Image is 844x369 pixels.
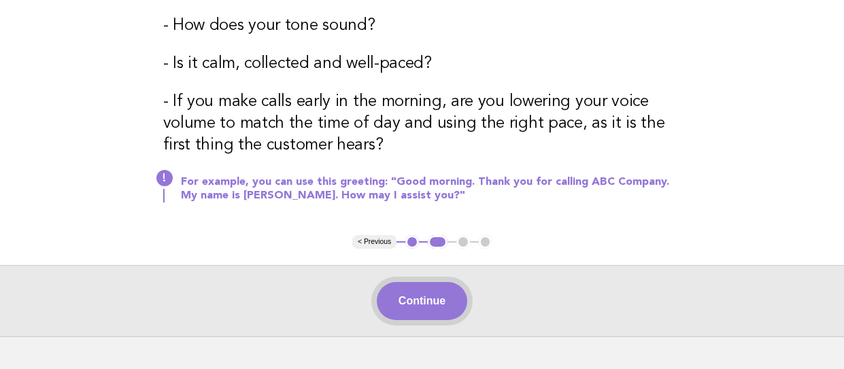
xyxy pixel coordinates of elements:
button: 1 [405,235,419,249]
h3: - Is it calm, collected and well-paced? [163,53,681,75]
h3: - How does your tone sound? [163,15,681,37]
p: For example, you can use this greeting: "Good morning. Thank you for calling ABC Company. My name... [181,175,681,203]
button: 2 [428,235,448,249]
button: < Previous [352,235,396,249]
button: Continue [377,282,467,320]
h3: - If you make calls early in the morning, are you lowering your voice volume to match the time of... [163,91,681,156]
